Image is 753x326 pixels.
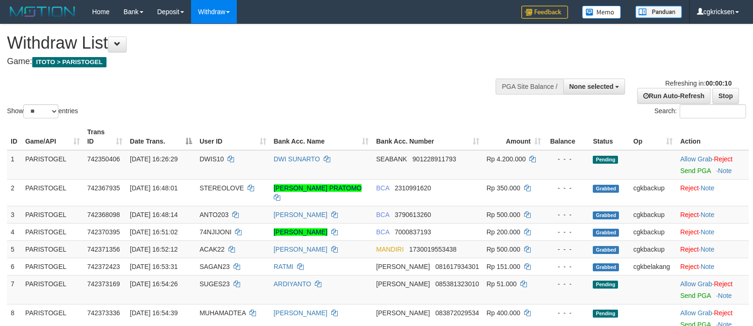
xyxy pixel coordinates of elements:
[630,223,676,240] td: cgkbackup
[593,281,618,289] span: Pending
[630,258,676,275] td: cgkbelakang
[7,150,21,180] td: 1
[593,263,619,271] span: Grabbed
[376,228,389,236] span: BCA
[376,309,430,317] span: [PERSON_NAME]
[130,211,178,218] span: [DATE] 16:48:14
[87,155,120,163] span: 742350406
[7,34,493,52] h1: Withdraw List
[372,123,483,150] th: Bank Acc. Number: activate to sort column ascending
[32,57,107,67] span: ITOTO > PARISTOGEL
[676,123,749,150] th: Action
[630,240,676,258] td: cgkbackup
[395,228,431,236] span: Copy 7000837193 to clipboard
[548,308,586,318] div: - - -
[680,211,699,218] a: Reject
[680,155,714,163] span: ·
[705,80,732,87] strong: 00:00:10
[376,155,407,163] span: SEABANK
[654,104,746,118] label: Search:
[569,83,614,90] span: None selected
[593,185,619,193] span: Grabbed
[548,262,586,271] div: - - -
[593,229,619,237] span: Grabbed
[665,80,732,87] span: Refreshing in:
[274,155,320,163] a: DWI SUNARTO
[676,258,749,275] td: ·
[199,280,230,288] span: SUGES23
[199,228,231,236] span: 74NJIJONI
[21,258,84,275] td: PARISTOGEL
[409,246,456,253] span: Copy 1730019553438 to clipboard
[7,179,21,206] td: 2
[7,223,21,240] td: 4
[7,240,21,258] td: 5
[21,150,84,180] td: PARISTOGEL
[714,280,732,288] a: Reject
[701,211,715,218] a: Note
[21,240,84,258] td: PARISTOGEL
[593,156,618,164] span: Pending
[376,263,430,270] span: [PERSON_NAME]
[274,280,311,288] a: ARDIYANTO
[199,309,246,317] span: MUHAMADTEA
[274,228,327,236] a: [PERSON_NAME]
[487,309,520,317] span: Rp 400.000
[130,155,178,163] span: [DATE] 16:26:29
[563,79,625,94] button: None selected
[274,263,294,270] a: RATMI
[87,309,120,317] span: 742373336
[630,179,676,206] td: cgkbackup
[676,150,749,180] td: ·
[593,310,618,318] span: Pending
[680,280,712,288] a: Allow Grab
[274,211,327,218] a: [PERSON_NAME]
[714,155,732,163] a: Reject
[718,167,732,174] a: Note
[630,206,676,223] td: cgkbackup
[714,309,732,317] a: Reject
[487,155,526,163] span: Rp 4.200.000
[521,6,568,19] img: Feedback.jpg
[680,280,714,288] span: ·
[680,309,714,317] span: ·
[395,211,431,218] span: Copy 3790613260 to clipboard
[487,246,520,253] span: Rp 500.000
[630,123,676,150] th: Op: activate to sort column ascending
[7,5,78,19] img: MOTION_logo.png
[7,57,493,66] h4: Game:
[87,263,120,270] span: 742372423
[589,123,629,150] th: Status
[593,211,619,219] span: Grabbed
[87,228,120,236] span: 742370395
[130,228,178,236] span: [DATE] 16:51:02
[483,123,545,150] th: Amount: activate to sort column ascending
[680,104,746,118] input: Search:
[196,123,270,150] th: User ID: activate to sort column ascending
[676,206,749,223] td: ·
[701,228,715,236] a: Note
[130,280,178,288] span: [DATE] 16:54:26
[548,227,586,237] div: - - -
[274,246,327,253] a: [PERSON_NAME]
[676,179,749,206] td: ·
[680,292,710,299] a: Send PGA
[701,246,715,253] a: Note
[487,184,520,192] span: Rp 350.000
[87,280,120,288] span: 742373169
[87,184,120,192] span: 742367935
[274,184,362,192] a: [PERSON_NAME] PRATOMO
[412,155,456,163] span: Copy 901228911793 to clipboard
[199,184,244,192] span: STEREOLOVE
[130,263,178,270] span: [DATE] 16:53:31
[199,263,230,270] span: SAGAN23
[21,206,84,223] td: PARISTOGEL
[7,104,78,118] label: Show entries
[548,183,586,193] div: - - -
[637,88,710,104] a: Run Auto-Refresh
[676,240,749,258] td: ·
[7,275,21,304] td: 7
[635,6,682,18] img: panduan.png
[395,184,431,192] span: Copy 2310991620 to clipboard
[680,228,699,236] a: Reject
